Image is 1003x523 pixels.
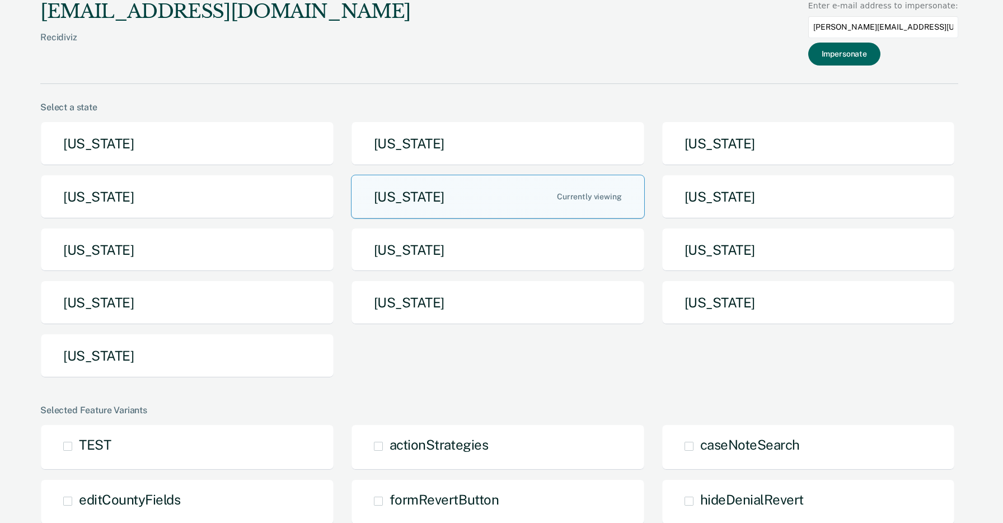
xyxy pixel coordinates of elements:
[40,102,958,113] div: Select a state
[79,437,111,452] span: TEST
[351,281,645,325] button: [US_STATE]
[40,32,411,60] div: Recidiviz
[662,175,955,219] button: [US_STATE]
[808,16,958,38] input: Enter an email to impersonate...
[351,175,645,219] button: [US_STATE]
[40,405,958,415] div: Selected Feature Variants
[700,492,804,507] span: hideDenialRevert
[351,228,645,272] button: [US_STATE]
[662,281,955,325] button: [US_STATE]
[808,43,880,66] button: Impersonate
[40,122,334,166] button: [US_STATE]
[79,492,180,507] span: editCountyFields
[662,122,955,166] button: [US_STATE]
[390,437,488,452] span: actionStrategies
[662,228,955,272] button: [US_STATE]
[700,437,800,452] span: caseNoteSearch
[40,175,334,219] button: [US_STATE]
[390,492,499,507] span: formRevertButton
[40,228,334,272] button: [US_STATE]
[351,122,645,166] button: [US_STATE]
[40,281,334,325] button: [US_STATE]
[40,334,334,378] button: [US_STATE]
